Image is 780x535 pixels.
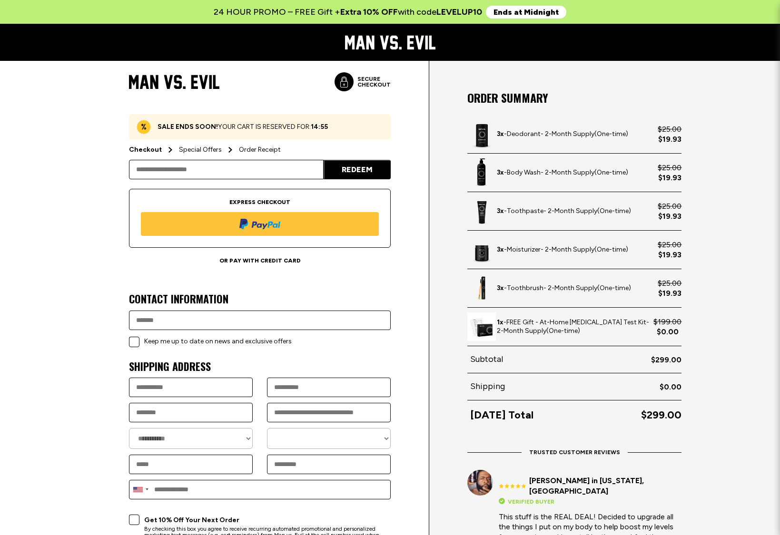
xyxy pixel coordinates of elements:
strong: Get 10% Off Your Next Order [144,515,391,526]
strong: $ 19.93 [658,250,681,260]
strong: 3 x [497,245,504,253]
p: - Toothbrush - 2-Month Supply (One-time) [497,284,631,293]
img: Discount Icon [137,120,151,134]
span: $ 25.00 [658,124,681,134]
span: Keep me up to date on news and exclusive offers [144,337,292,345]
strong: $ 19.93 [658,288,681,298]
span: $ 199.00 [653,317,681,327]
strong: $ 0.00 [657,327,679,337]
strong: 1 x [497,318,504,326]
strong: $ 299.00 [651,355,681,365]
p: Shipping [470,381,505,392]
strong: $ 19.93 [658,134,681,144]
h3: Order Summary [467,91,681,104]
p: - FREE Gift - At-Home [MEDICAL_DATA] Test Kit - 2-Month Supply (One-time) [497,318,652,336]
input: Keep me up to date on news and exclusive offers [129,337,138,346]
span: Ends at Midnight [486,6,566,19]
strong: $ 19.93 [658,173,681,183]
h5: Trusted Customer Reviews [529,449,620,456]
strong: $299.00 [641,408,681,422]
strong: 3 x [497,207,504,215]
p: - Moisturizer - 2-Month Supply (One-time) [497,245,628,254]
p: - Body Wash - 2-Month Supply (One-time) [497,168,628,177]
h3: Shipping Address [129,360,391,372]
img: FREE Gift - At-Home Testosterone Test Kit [467,312,496,341]
p: - Deodorant - 2-Month Supply (One-time) [497,130,628,139]
strong: $ 19.93 [658,211,681,221]
strong: Extra 10% OFF [340,7,398,17]
span: $ 25.00 [658,240,681,250]
p: Secure Checkout [357,76,391,88]
h3: Contact Information [129,293,391,304]
img: Cameron's 5-star Review [467,470,493,496]
strong: Sale ends soon! [158,123,218,131]
p: [DATE] Total [470,408,533,422]
p: Special Offers [179,146,222,154]
strong: Checkout [129,146,162,154]
img: Toothbrush [478,274,485,302]
button: Redeem [324,160,391,179]
strong: 14:55 [311,123,328,131]
img: Toothpaste [477,197,487,225]
p: - Toothpaste - 2-Month Supply (One-time) [497,207,631,216]
input: Get 10% Off Your Next Order By checking this box you agree to receive recurring automated promoti... [129,515,138,524]
div: Selected country [129,480,151,499]
img: Secure Checkout [340,77,348,88]
p: Express Checkout [229,199,290,206]
strong: 3 x [497,284,504,292]
span: $ 25.00 [658,163,681,173]
p: Subtotal [470,354,503,365]
span: $ 25.00 [658,201,681,211]
p: Order Receipt [239,146,281,154]
strong: LEVELUP10 [436,7,482,17]
p: Or Pay with Credit Card [129,257,391,265]
strong: [PERSON_NAME] in [US_STATE], [GEOGRAPHIC_DATA] [529,476,644,495]
strong: 3 x [497,168,504,176]
strong: 3 x [497,130,504,138]
strong: Verified Buyer [508,498,554,505]
span: 24 HOUR PROMO – FREE Gift + with code [214,7,482,17]
p: Your cart is reserved for: [158,123,328,131]
strong: $0.00 [660,382,681,392]
img: Deodorant [470,120,494,148]
img: Body Wash [472,158,492,187]
img: Moisturizer [470,235,493,264]
span: $ 25.00 [658,278,681,288]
